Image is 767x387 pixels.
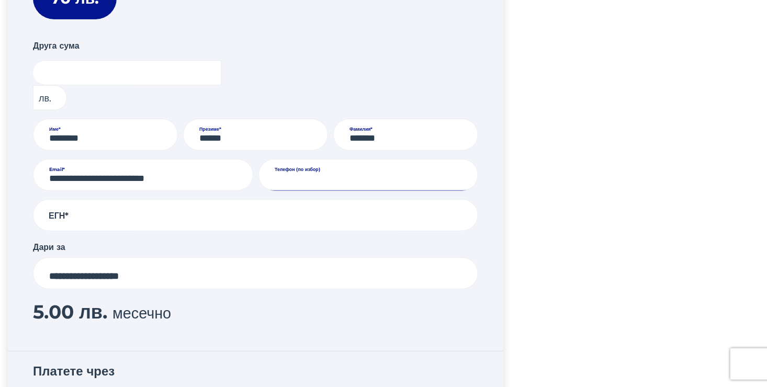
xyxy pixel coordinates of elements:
span: лв. [79,300,107,323]
span: лв. [33,85,67,110]
span: месечно [112,304,171,322]
label: Дари за [33,241,65,253]
label: Друга сума [33,39,80,53]
span: 5.00 [33,300,74,323]
h3: Платете чрез [33,364,478,383]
